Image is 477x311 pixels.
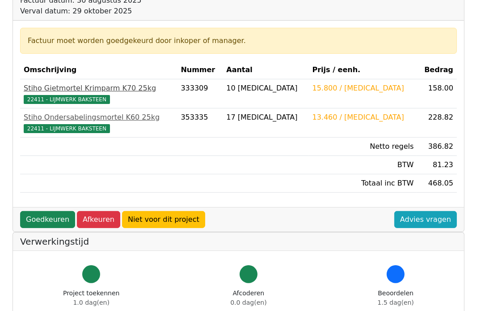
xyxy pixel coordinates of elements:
[417,61,457,79] th: Bedrag
[309,138,418,156] td: Netto regels
[20,211,75,228] a: Goedkeuren
[417,174,457,193] td: 468.05
[63,289,119,307] div: Project toekennen
[417,156,457,174] td: 81.23
[77,211,120,228] a: Afkeuren
[73,299,110,306] span: 1.0 dag(en)
[20,6,142,17] div: Verval datum: 29 oktober 2025
[24,112,173,123] div: Stiho Ondersabelingsmortel K60 25kg
[226,112,305,123] div: 17 [MEDICAL_DATA]
[28,35,449,46] div: Factuur moet worden goedgekeurd door inkoper of manager.
[378,289,414,307] div: Beoordelen
[394,211,457,228] a: Advies vragen
[223,61,308,79] th: Aantal
[230,299,266,306] span: 0.0 dag(en)
[122,211,205,228] a: Niet voor dit project
[24,112,173,134] a: Stiho Ondersabelingsmortel K60 25kg22411 - LIJMWERK BAKSTEEN
[177,61,223,79] th: Nummer
[230,289,266,307] div: Afcoderen
[226,83,305,94] div: 10 [MEDICAL_DATA]
[177,108,223,138] td: 353335
[312,112,414,123] div: 13.460 / [MEDICAL_DATA]
[417,108,457,138] td: 228.82
[309,156,418,174] td: BTW
[24,124,110,133] span: 22411 - LIJMWERK BAKSTEEN
[20,236,457,247] h5: Verwerkingstijd
[24,95,110,104] span: 22411 - LIJMWERK BAKSTEEN
[417,138,457,156] td: 386.82
[378,299,414,306] span: 1.5 dag(en)
[417,79,457,108] td: 158.00
[24,83,173,104] a: Stiho Gietmortel Krimparm K70 25kg22411 - LIJMWERK BAKSTEEN
[309,61,418,79] th: Prijs / eenh.
[20,61,177,79] th: Omschrijving
[24,83,173,94] div: Stiho Gietmortel Krimparm K70 25kg
[177,79,223,108] td: 333309
[309,174,418,193] td: Totaal inc BTW
[312,83,414,94] div: 15.800 / [MEDICAL_DATA]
